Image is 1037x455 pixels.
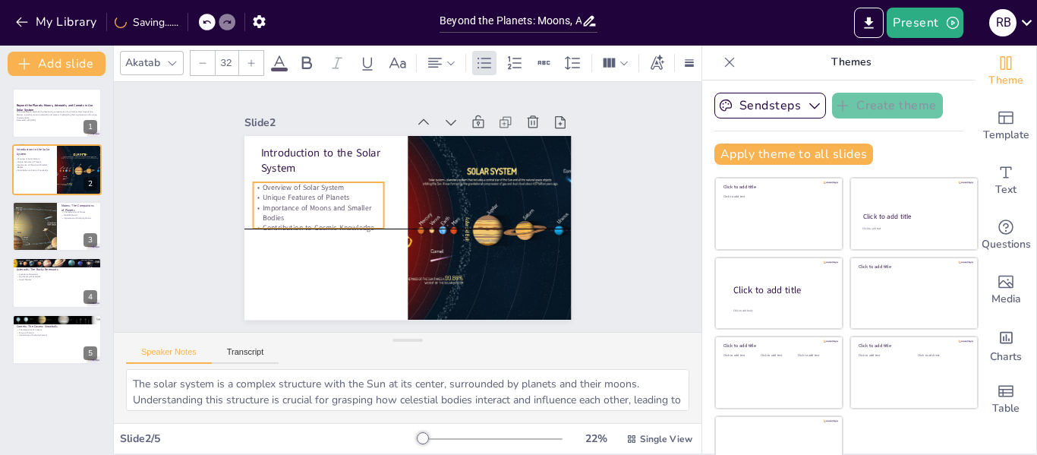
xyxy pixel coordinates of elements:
button: Export to PowerPoint [854,8,884,38]
div: Add text boxes [976,153,1036,208]
div: Add a table [976,372,1036,427]
div: Click to add text [862,227,963,231]
div: Click to add body [733,308,829,312]
div: Slide 2 / 5 [120,431,417,446]
div: Akatab [122,52,163,73]
div: Click to add title [859,343,967,349]
div: Change the overall theme [976,44,1036,99]
button: Apply theme to all slides [714,144,873,165]
div: 4 [84,290,97,304]
textarea: The solar system is a complex structure with the Sun at its center, surrounded by planets and the... [126,369,689,411]
div: Click to add text [918,354,966,358]
div: Get real-time input from your audience [976,208,1036,263]
p: Origin of Comets [17,331,97,334]
button: Speaker Notes [126,347,212,364]
span: Template [983,127,1029,144]
button: My Library [11,10,103,34]
div: Add ready made slides [976,99,1036,153]
div: Click to add title [723,343,832,349]
span: Media [991,291,1021,308]
p: Significance of Asteroids [17,276,97,279]
div: Slide 2 [244,115,408,130]
div: 3 [12,201,102,251]
p: Unique Features of Planets [14,160,50,163]
div: Click to add title [733,283,831,296]
p: Introduction to the Solar System [17,147,52,156]
div: Click to add text [723,195,832,199]
p: Notable Moons [61,213,97,216]
button: Transcript [212,347,279,364]
div: 2 [12,144,102,194]
div: Click to add text [761,354,795,358]
div: Add charts and graphs [976,318,1036,372]
p: Importance of Moons and Smaller Bodies [14,163,50,168]
p: Importance of Studying Moons [61,216,97,220]
div: 1 [12,88,102,138]
span: Questions [982,236,1031,253]
p: Location of Asteroids [17,273,97,276]
div: 2 [84,177,97,191]
span: Table [992,400,1020,417]
div: Text effects [645,51,668,75]
p: Importance of Studying Comets [17,333,97,337]
div: Click to add title [863,212,964,221]
div: R B [989,9,1017,36]
p: Moons: The Companions of Planets [61,204,97,212]
div: Click to add text [859,354,906,358]
span: Single View [640,433,692,445]
div: Column Count [598,51,632,75]
strong: Beyond the Planets: Moons, Asteroids, and Comets in Our Solar System [17,104,93,112]
p: Importance of Moons and Smaller Bodies [253,203,383,223]
p: Characteristics of Moons [61,210,97,213]
span: Charts [990,349,1022,365]
input: Insert title [440,10,582,32]
button: Sendsteps [714,93,826,118]
p: Dwarf Planets [17,279,97,282]
p: Themes [742,44,960,81]
div: 22 % [578,431,614,446]
div: 5 [12,314,102,365]
p: Introduction to the Solar System [260,146,391,176]
div: 5 [84,346,97,360]
div: Click to add text [723,354,758,358]
div: Add images, graphics, shapes or video [976,263,1036,318]
div: 4 [12,258,102,308]
p: Overview of Solar System [253,182,383,192]
p: Asteroids: The Rocky Remnants [17,267,97,272]
p: Unique Features of Planets [253,193,383,203]
p: Overview of Solar System [14,157,50,160]
p: Generated with [URL] [17,119,97,122]
p: Contribution to Cosmic Knowledge [14,169,50,172]
div: Click to add title [723,184,832,190]
span: Theme [988,72,1023,89]
div: 3 [84,233,97,247]
div: 1 [84,120,97,134]
p: Characteristics of Comets [17,328,97,331]
button: Add slide [8,52,106,76]
p: Contribution to Cosmic Knowledge [253,223,383,233]
button: Create theme [832,93,943,118]
p: This presentation explores the fascinating components of our solar system beyond the planets, inc... [17,111,97,119]
button: Present [887,8,963,38]
div: Saving...... [115,15,178,30]
p: Comets: The Cosmic Snowballs [17,324,97,329]
span: Text [995,182,1017,198]
div: Click to add title [859,264,967,270]
div: Border settings [681,51,698,75]
button: R B [989,8,1017,38]
div: Click to add text [798,354,832,358]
